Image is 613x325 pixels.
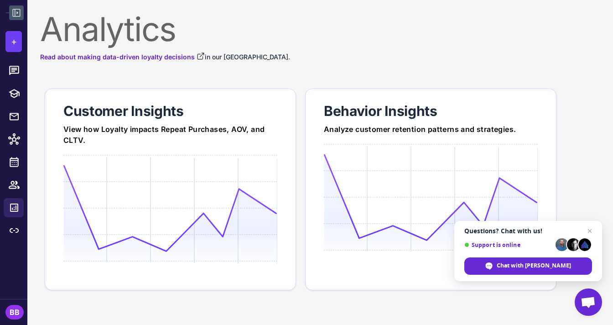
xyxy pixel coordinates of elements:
[575,288,602,316] div: Open chat
[11,35,17,48] span: +
[464,257,592,275] div: Chat with Raleon
[40,13,600,46] div: Analytics
[63,102,277,120] div: Customer Insights
[324,124,538,135] div: Analyze customer retention patterns and strategies.
[464,241,552,248] span: Support is online
[205,53,290,61] span: in our [GEOGRAPHIC_DATA].
[497,262,571,270] span: Chat with [PERSON_NAME]
[464,227,592,235] span: Questions? Chat with us!
[45,89,296,290] a: Customer InsightsView how Loyalty impacts Repeat Purchases, AOV, and CLTV.
[5,12,9,13] img: Raleon Logo
[40,52,205,62] a: Read about making data-driven loyalty decisions
[305,89,556,290] a: Behavior InsightsAnalyze customer retention patterns and strategies.
[584,225,595,236] span: Close chat
[5,305,24,320] div: BB
[5,31,22,52] button: +
[63,124,277,146] div: View how Loyalty impacts Repeat Purchases, AOV, and CLTV.
[324,102,538,120] div: Behavior Insights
